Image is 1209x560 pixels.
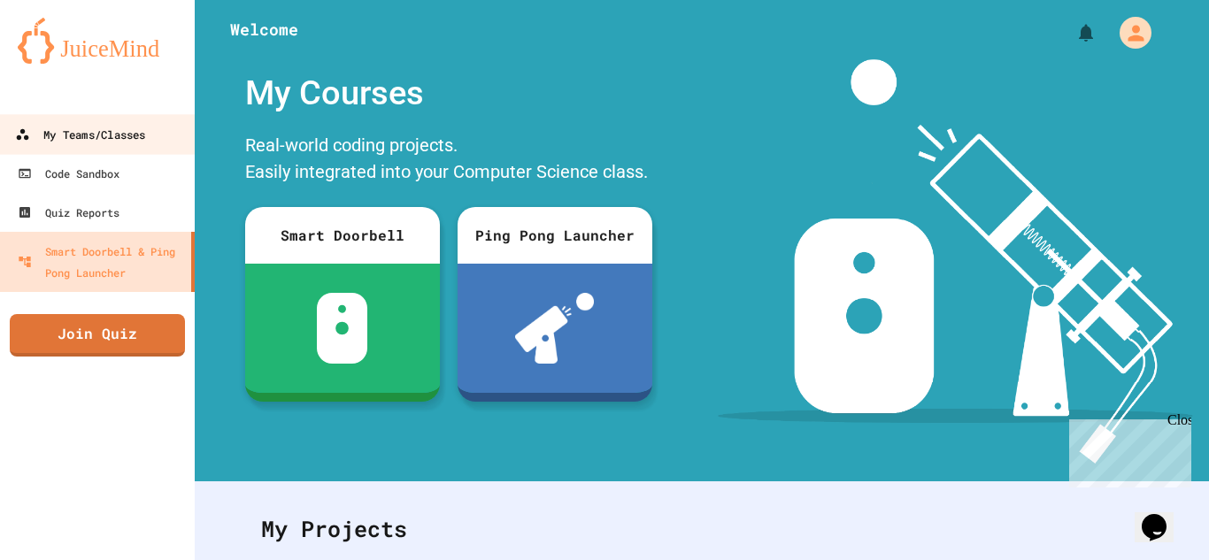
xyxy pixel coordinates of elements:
div: Smart Doorbell [245,207,440,264]
div: My Notifications [1043,18,1101,48]
div: Real-world coding projects. Easily integrated into your Computer Science class. [236,127,661,194]
div: Smart Doorbell & Ping Pong Launcher [18,241,184,283]
img: sdb-white.svg [317,293,367,364]
div: My Teams/Classes [15,124,145,146]
iframe: chat widget [1062,412,1191,487]
a: Join Quiz [10,314,185,357]
div: My Account [1101,12,1156,53]
img: ppl-with-ball.png [515,293,594,364]
img: banner-image-my-projects.png [718,59,1192,464]
div: Chat with us now!Close [7,7,122,112]
div: Ping Pong Launcher [458,207,652,264]
div: My Courses [236,59,661,127]
iframe: chat widget [1135,489,1191,542]
img: logo-orange.svg [18,18,177,64]
div: Quiz Reports [18,202,119,223]
div: Code Sandbox [18,163,119,184]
